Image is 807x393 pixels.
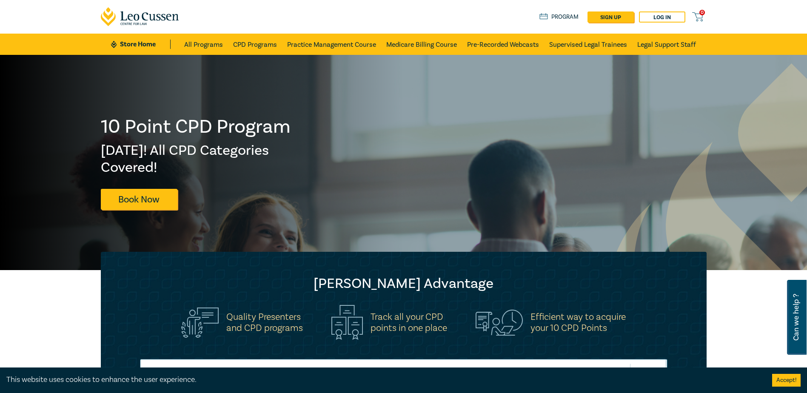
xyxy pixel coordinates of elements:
a: CPD Programs [233,34,277,55]
h2: [DATE]! All CPD Categories Covered! [101,142,291,176]
img: Quality Presenters<br>and CPD programs [181,308,219,338]
a: Legal Support Staff [637,34,696,55]
a: Log in [639,11,685,23]
a: Medicare Billing Course [386,34,457,55]
a: All Programs [184,34,223,55]
h5: Efficient way to acquire your 10 CPD Points [530,311,626,333]
div: This website uses cookies to enhance the user experience. [6,374,759,385]
h1: 10 Point CPD Program [101,116,291,138]
h5: Quality Presenters and CPD programs [226,311,303,333]
img: Track all your CPD<br>points in one place [331,305,363,340]
a: Practice Management Course [287,34,376,55]
a: Supervised Legal Trainees [549,34,627,55]
span: 0 [699,10,705,15]
a: Book Now [101,189,177,210]
a: Store Home [111,40,170,49]
button: Accept cookies [772,374,801,387]
span: Can we help ? [792,285,800,350]
img: Efficient way to acquire<br>your 10 CPD Points [476,310,523,335]
h2: [PERSON_NAME] Advantage [118,275,690,292]
a: sign up [587,11,634,23]
a: Pre-Recorded Webcasts [467,34,539,55]
a: Program [539,12,579,22]
h5: Track all your CPD points in one place [371,311,447,333]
